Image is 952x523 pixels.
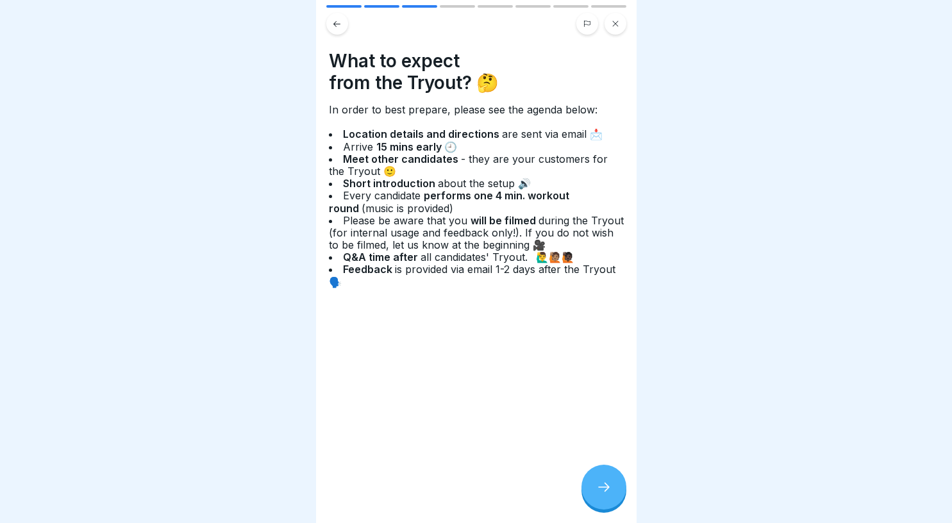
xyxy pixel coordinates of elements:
[343,214,471,227] span: Please be aware that you
[343,153,461,165] strong: Meet other candidates
[438,177,534,190] span: about the setup 🔊
[329,103,601,116] span: In order to best prepare, please see the agenda below:
[362,202,456,215] span: (music is provided)
[502,128,606,140] span: are sent via email 📩
[343,128,502,140] strong: Location details and directions
[329,153,608,178] span: - they are your customers for the Tryout 🙂
[471,214,539,227] strong: will be filmed
[343,189,424,202] span: Every candidate
[329,50,624,94] h4: What to expect from the Tryout? 🤔
[421,251,531,263] span: all candidates' Tryout.
[343,177,438,190] strong: Short introduction
[343,263,395,276] strong: Feedback
[329,263,615,288] span: is provided via email 1-2 days after the Tryout 🗣️
[536,251,578,263] span: 🙋‍♂️🙋🏽🙋🏿
[376,140,444,153] strong: 15 mins early
[329,189,569,214] strong: performs one 4 min. workout round
[329,214,624,251] span: during the Tryout (for internal usage and feedback only!). If you do not wish to be filmed, let u...
[343,140,376,153] span: Arrive
[343,251,421,263] strong: Q&A time after
[444,140,460,153] span: 🕘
